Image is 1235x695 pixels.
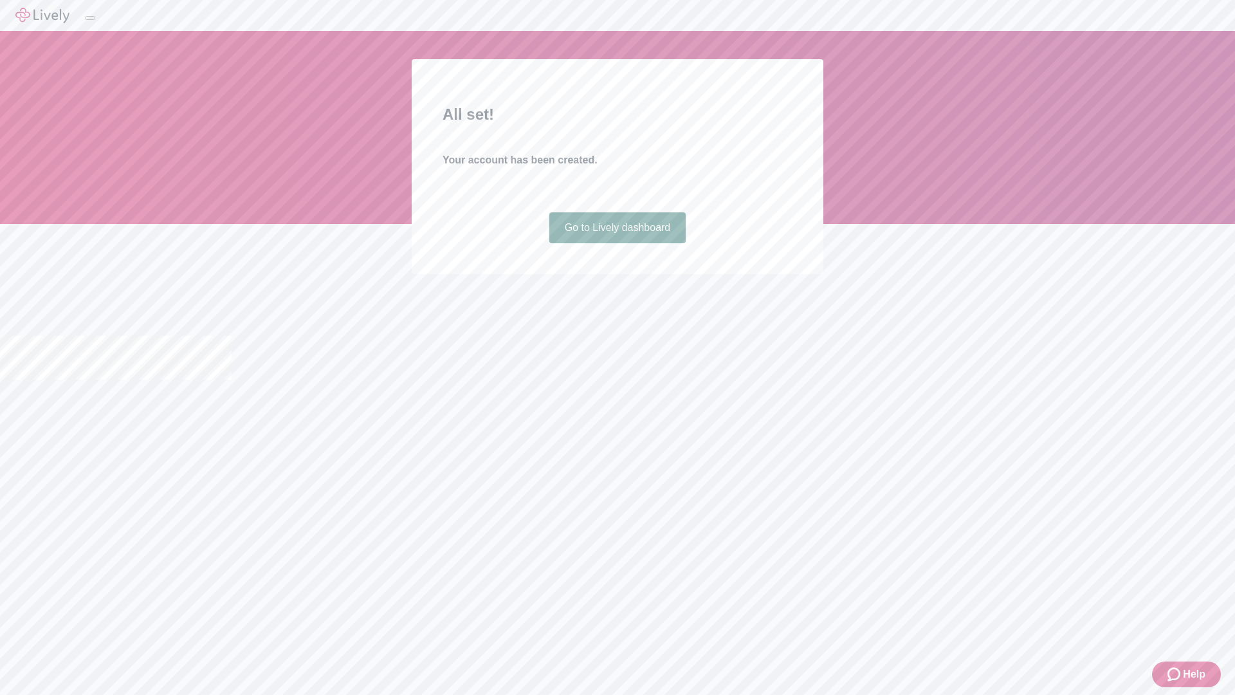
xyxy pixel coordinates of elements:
[1167,667,1183,682] svg: Zendesk support icon
[443,153,792,168] h4: Your account has been created.
[1183,667,1205,682] span: Help
[1152,662,1221,687] button: Zendesk support iconHelp
[549,212,686,243] a: Go to Lively dashboard
[15,8,69,23] img: Lively
[443,103,792,126] h2: All set!
[85,16,95,20] button: Log out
